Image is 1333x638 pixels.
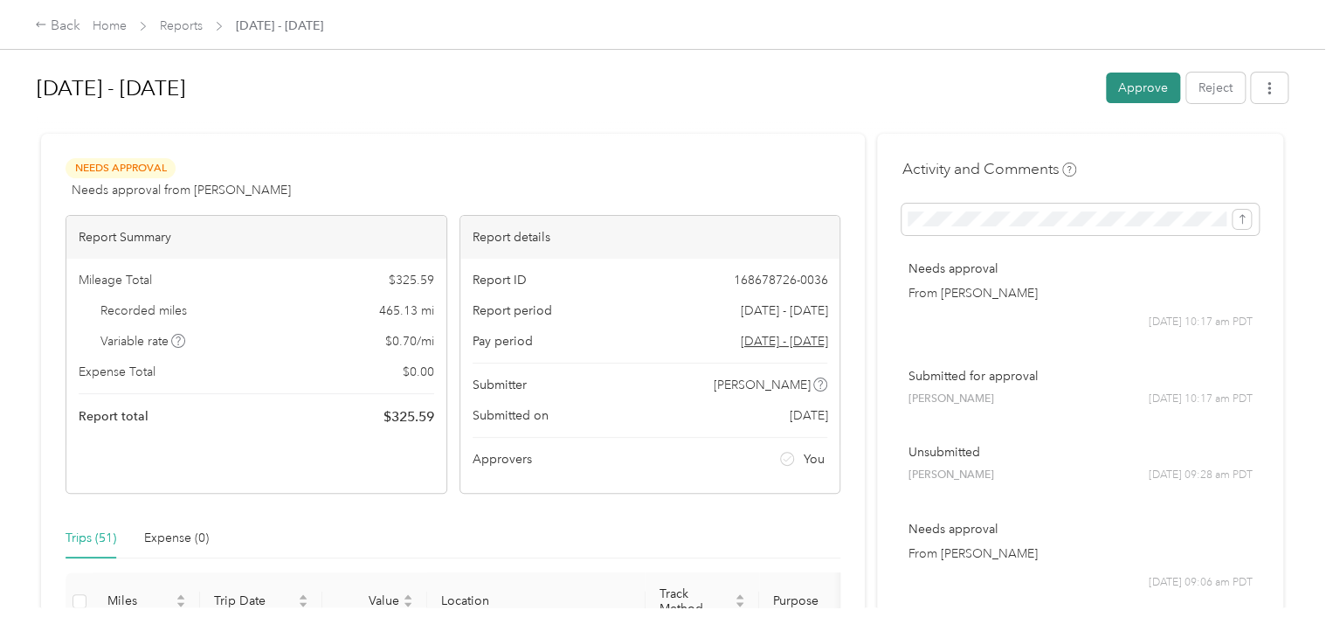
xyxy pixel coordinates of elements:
[759,572,890,631] th: Purpose
[379,302,434,320] span: 465.13 mi
[901,158,1076,180] h4: Activity and Comments
[908,260,1253,278] p: Needs approval
[298,592,308,602] span: caret-up
[100,302,187,320] span: Recorded miles
[789,406,827,425] span: [DATE]
[200,572,322,631] th: Trip Date
[660,586,731,616] span: Track Method
[383,406,434,427] span: $ 325.59
[460,216,840,259] div: Report details
[1186,73,1245,103] button: Reject
[72,181,291,199] span: Needs approval from [PERSON_NAME]
[908,367,1253,385] p: Submitted for approval
[107,593,172,608] span: Miles
[473,302,552,320] span: Report period
[908,544,1253,563] p: From [PERSON_NAME]
[35,16,80,37] div: Back
[1149,315,1253,330] span: [DATE] 10:17 am PDT
[79,271,152,289] span: Mileage Total
[66,216,446,259] div: Report Summary
[773,593,862,608] span: Purpose
[37,67,1094,109] h1: Sep 15 - 28, 2025
[804,450,825,468] span: You
[385,332,434,350] span: $ 0.70 / mi
[160,18,203,33] a: Reports
[908,443,1253,461] p: Unsubmitted
[176,592,186,602] span: caret-up
[473,271,527,289] span: Report ID
[214,593,294,608] span: Trip Date
[740,332,827,350] span: Go to pay period
[733,271,827,289] span: 168678726-0036
[79,363,155,381] span: Expense Total
[908,392,993,407] span: [PERSON_NAME]
[66,158,176,178] span: Needs Approval
[389,271,434,289] span: $ 325.59
[144,529,209,548] div: Expense (0)
[473,376,527,394] span: Submitter
[908,520,1253,538] p: Needs approval
[1106,73,1180,103] button: Approve
[1149,468,1253,483] span: [DATE] 09:28 am PDT
[236,17,323,35] span: [DATE] - [DATE]
[735,600,745,610] span: caret-down
[1149,392,1253,407] span: [DATE] 10:17 am PDT
[1149,575,1253,591] span: [DATE] 09:06 am PDT
[908,468,993,483] span: [PERSON_NAME]
[100,332,186,350] span: Variable rate
[403,600,413,610] span: caret-down
[176,600,186,610] span: caret-down
[298,600,308,610] span: caret-down
[336,593,399,608] span: Value
[403,363,434,381] span: $ 0.00
[473,406,549,425] span: Submitted on
[735,592,745,602] span: caret-up
[908,284,1253,302] p: From [PERSON_NAME]
[646,572,759,631] th: Track Method
[403,592,413,602] span: caret-up
[714,376,811,394] span: [PERSON_NAME]
[1235,540,1333,638] iframe: Everlance-gr Chat Button Frame
[473,332,533,350] span: Pay period
[473,450,532,468] span: Approvers
[93,18,127,33] a: Home
[66,529,116,548] div: Trips (51)
[79,407,148,426] span: Report total
[322,572,427,631] th: Value
[427,572,646,631] th: Location
[740,302,827,320] span: [DATE] - [DATE]
[93,572,200,631] th: Miles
